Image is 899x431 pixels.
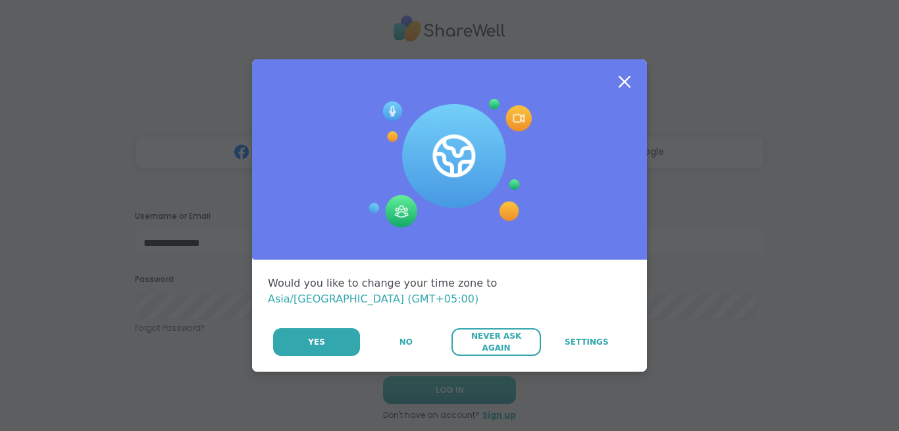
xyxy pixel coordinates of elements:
span: No [399,336,413,348]
span: Yes [308,336,325,348]
span: Settings [565,336,609,348]
a: Settings [542,328,631,356]
button: Never Ask Again [451,328,540,356]
div: Would you like to change your time zone to [268,275,631,307]
img: Session Experience [367,99,532,228]
button: No [361,328,450,356]
span: Never Ask Again [458,330,534,354]
button: Yes [273,328,360,356]
span: Asia/[GEOGRAPHIC_DATA] (GMT+05:00) [268,293,478,305]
